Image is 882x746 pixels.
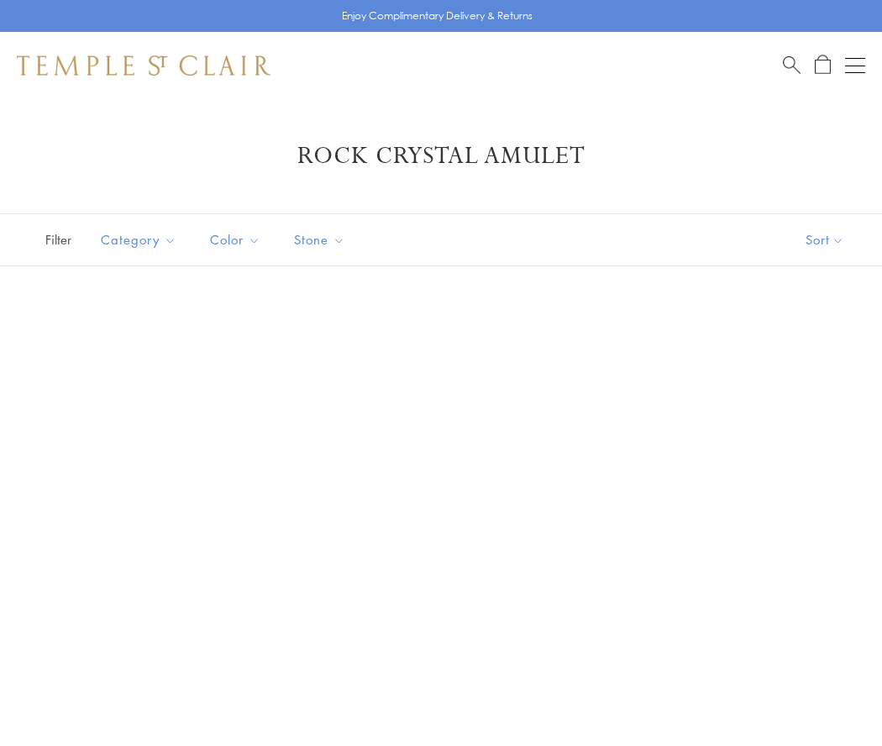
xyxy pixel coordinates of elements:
[92,229,189,250] span: Category
[42,141,840,171] h1: Rock Crystal Amulet
[197,221,273,259] button: Color
[342,8,533,24] p: Enjoy Complimentary Delivery & Returns
[768,214,882,265] button: Show sort by
[202,229,273,250] span: Color
[286,229,358,250] span: Stone
[17,55,270,76] img: Temple St. Clair
[281,221,358,259] button: Stone
[88,221,189,259] button: Category
[783,55,801,76] a: Search
[845,55,865,76] button: Open navigation
[815,55,831,76] a: Open Shopping Bag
